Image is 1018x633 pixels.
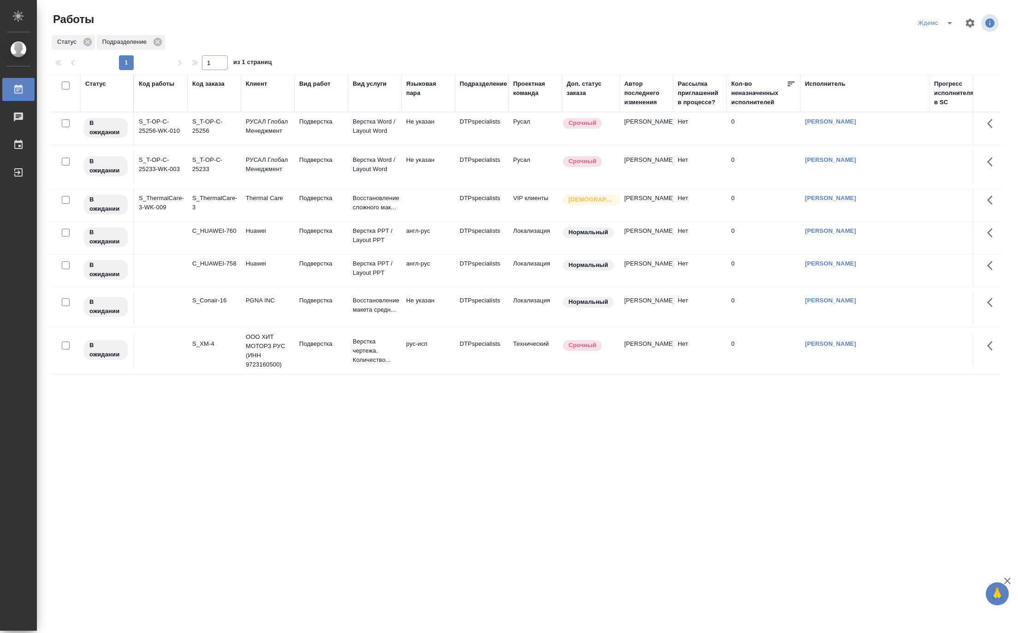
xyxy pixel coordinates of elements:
[620,335,673,367] td: [PERSON_NAME]
[455,291,509,324] td: DTPspecialists
[299,194,343,203] p: Подверстка
[509,112,562,145] td: Русал
[353,194,397,212] p: Восстановление сложного мак...
[805,156,856,163] a: [PERSON_NAME]
[805,118,856,125] a: [PERSON_NAME]
[805,260,856,267] a: [PERSON_NAME]
[402,254,455,287] td: англ-рус
[402,335,455,367] td: рус-исп
[568,118,596,128] p: Срочный
[134,112,188,145] td: S_T-OP-C-25256-WK-010
[455,112,509,145] td: DTPspecialists
[83,117,129,139] div: Исполнитель назначен, приступать к работе пока рано
[805,227,856,234] a: [PERSON_NAME]
[299,339,343,349] p: Подверстка
[353,79,387,89] div: Вид услуги
[89,195,122,213] p: В ожидании
[620,291,673,324] td: [PERSON_NAME]
[513,79,557,98] div: Проектная команда
[246,194,290,203] p: Thermal Care
[83,155,129,177] div: Исполнитель назначен, приступать к работе пока рано
[673,112,727,145] td: Нет
[134,151,188,183] td: S_T-OP-C-25233-WK-003
[246,332,290,369] p: ООО ХИТ МОТОРЗ РУС (ИНН 9723160500)
[727,291,800,324] td: 0
[246,117,290,136] p: РУСАЛ Глобал Менеджмент
[916,16,959,30] div: split button
[406,79,450,98] div: Языковая пара
[402,112,455,145] td: Не указан
[727,151,800,183] td: 0
[460,79,507,89] div: Подразделение
[982,222,1004,244] button: Здесь прячутся важные кнопки
[620,189,673,221] td: [PERSON_NAME]
[673,335,727,367] td: Нет
[727,222,800,254] td: 0
[89,228,122,246] p: В ожидании
[83,259,129,281] div: Исполнитель назначен, приступать к работе пока рано
[402,291,455,324] td: Не указан
[299,155,343,165] p: Подверстка
[52,35,95,50] div: Статус
[89,118,122,137] p: В ожидании
[982,335,1004,357] button: Здесь прячутся важные кнопки
[727,335,800,367] td: 0
[509,189,562,221] td: VIP клиенты
[805,79,846,89] div: Исполнитель
[246,155,290,174] p: РУСАЛ Глобал Менеджмент
[673,222,727,254] td: Нет
[83,339,129,361] div: Исполнитель назначен, приступать к работе пока рано
[509,291,562,324] td: Локализация
[678,79,722,107] div: Рассылка приглашений в процессе?
[51,12,94,27] span: Работы
[139,79,174,89] div: Код работы
[673,291,727,324] td: Нет
[192,155,237,174] div: S_T-OP-C-25233
[567,79,615,98] div: Доп. статус заказа
[620,112,673,145] td: [PERSON_NAME]
[353,296,397,314] p: Восстановление макета средн...
[727,189,800,221] td: 0
[192,79,225,89] div: Код заказа
[509,254,562,287] td: Локализация
[83,194,129,215] div: Исполнитель назначен, приступать к работе пока рано
[982,254,1004,277] button: Здесь прячутся важные кнопки
[299,226,343,236] p: Подверстка
[353,226,397,245] p: Верстка PPT / Layout PPT
[509,151,562,183] td: Русал
[353,117,397,136] p: Верстка Word / Layout Word
[233,57,272,70] span: из 1 страниц
[568,157,596,166] p: Срочный
[620,151,673,183] td: [PERSON_NAME]
[85,79,106,89] div: Статус
[805,340,856,347] a: [PERSON_NAME]
[673,254,727,287] td: Нет
[568,260,608,270] p: Нормальный
[246,79,267,89] div: Клиент
[353,259,397,278] p: Верстка PPT / Layout PPT
[568,228,608,237] p: Нормальный
[620,254,673,287] td: [PERSON_NAME]
[402,151,455,183] td: Не указан
[134,189,188,221] td: S_ThermalCare-3-WK-009
[624,79,669,107] div: Автор последнего изменения
[299,117,343,126] p: Подверстка
[102,37,150,47] p: Подразделение
[727,254,800,287] td: 0
[246,259,290,268] p: Huawei
[192,259,237,268] div: C_HUAWEI-758
[568,297,608,307] p: Нормальный
[192,117,237,136] div: S_T-OP-C-25256
[353,337,397,365] p: Верстка чертежа. Количество...
[982,151,1004,173] button: Здесь прячутся важные кнопки
[455,222,509,254] td: DTPspecialists
[192,339,237,349] div: S_XM-4
[981,14,1000,32] span: Посмотреть информацию
[83,296,129,318] div: Исполнитель назначен, приступать к работе пока рано
[353,155,397,174] p: Верстка Word / Layout Word
[620,222,673,254] td: [PERSON_NAME]
[509,222,562,254] td: Локализация
[299,296,343,305] p: Подверстка
[731,79,787,107] div: Кол-во неназначенных исполнителей
[246,296,290,305] p: PGNA INC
